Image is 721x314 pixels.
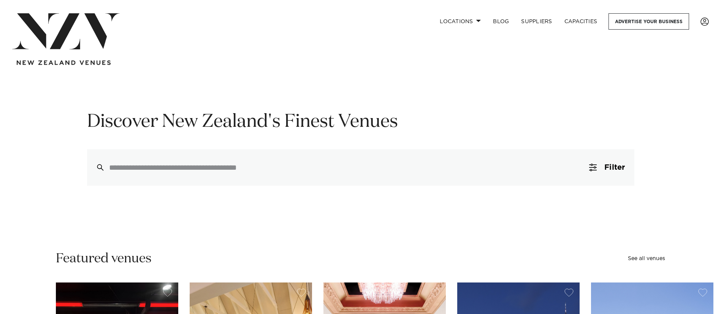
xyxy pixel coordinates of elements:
[17,60,111,65] img: new-zealand-venues-text.png
[608,13,689,30] a: Advertise your business
[434,13,487,30] a: Locations
[604,164,625,171] span: Filter
[628,256,665,261] a: See all venues
[580,149,634,186] button: Filter
[558,13,604,30] a: Capacities
[12,13,120,49] img: nzv-logo.png
[487,13,515,30] a: BLOG
[87,110,634,134] h1: Discover New Zealand's Finest Venues
[515,13,558,30] a: SUPPLIERS
[56,250,152,267] h2: Featured venues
